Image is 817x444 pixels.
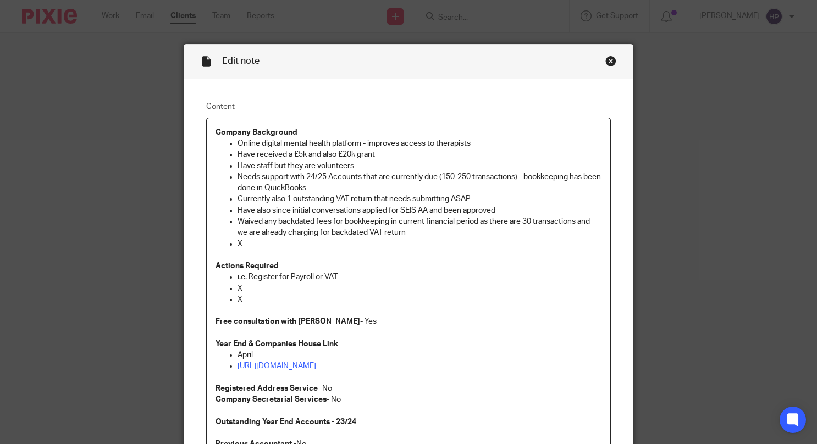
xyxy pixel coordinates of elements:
p: X [238,294,601,305]
p: X [238,238,601,249]
strong: Outstanding Year End Accounts - 23/24 [216,418,356,426]
p: Have staff but they are volunteers [238,160,601,171]
p: Currently also 1 outstanding VAT return that needs submitting ASAP [238,193,601,204]
strong: Company Background [216,129,297,136]
strong: Company Secretarial Services [216,396,327,403]
a: [URL][DOMAIN_NAME] [238,362,316,370]
p: Have also since initial conversations applied for SEIS AA and been approved [238,205,601,216]
p: - No [216,394,601,405]
p: April [238,349,601,360]
p: Waived any backdated fees for bookkeeping in current financial period as there are 30 transaction... [238,216,601,238]
p: Have received a £5k and also £20k grant [238,149,601,160]
strong: Free consultation with [PERSON_NAME] [216,318,360,325]
strong: Year End & Companies House Link [216,340,338,348]
p: - Yes [216,316,601,327]
div: Close this dialog window [605,56,616,66]
strong: Registered Address Service - [216,385,322,392]
strong: Actions Required [216,262,279,270]
span: Edit note [222,57,260,65]
p: i.e. Register for Payroll or VAT [238,271,601,282]
p: Needs support with 24/25 Accounts that are currently due (150-250 transactions) - bookkeeping has... [238,171,601,194]
p: X [238,283,601,294]
p: Online digital mental health platform - improves access to therapists [238,138,601,149]
label: Content [206,101,610,112]
p: No [216,383,601,394]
